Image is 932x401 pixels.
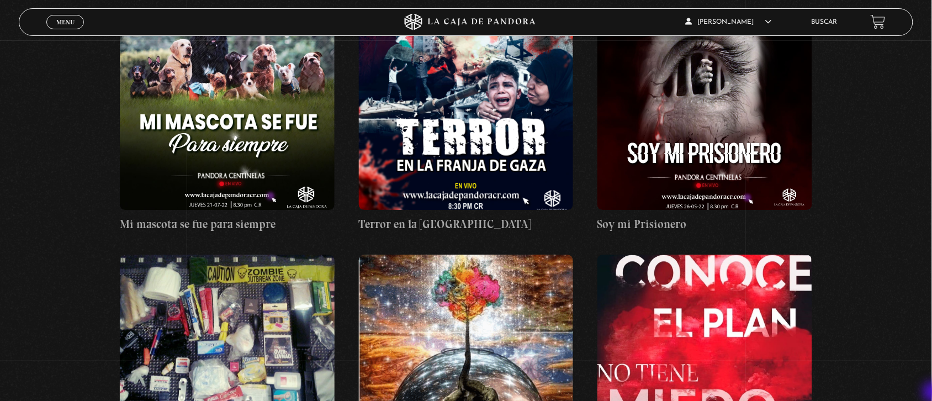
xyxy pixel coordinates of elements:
span: Menu [56,19,75,25]
h4: Soy mi Prisionero [597,215,812,233]
h4: Terror en la [GEOGRAPHIC_DATA] [359,215,574,233]
a: Mi mascota se fue para siempre [120,11,335,233]
a: View your shopping cart [871,14,886,29]
a: Buscar [812,19,838,25]
a: Soy mi Prisionero [597,11,812,233]
span: Cerrar [52,28,78,35]
span: [PERSON_NAME] [686,19,772,25]
h4: Mi mascota se fue para siempre [120,215,335,233]
a: Terror en la [GEOGRAPHIC_DATA] [359,11,574,233]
